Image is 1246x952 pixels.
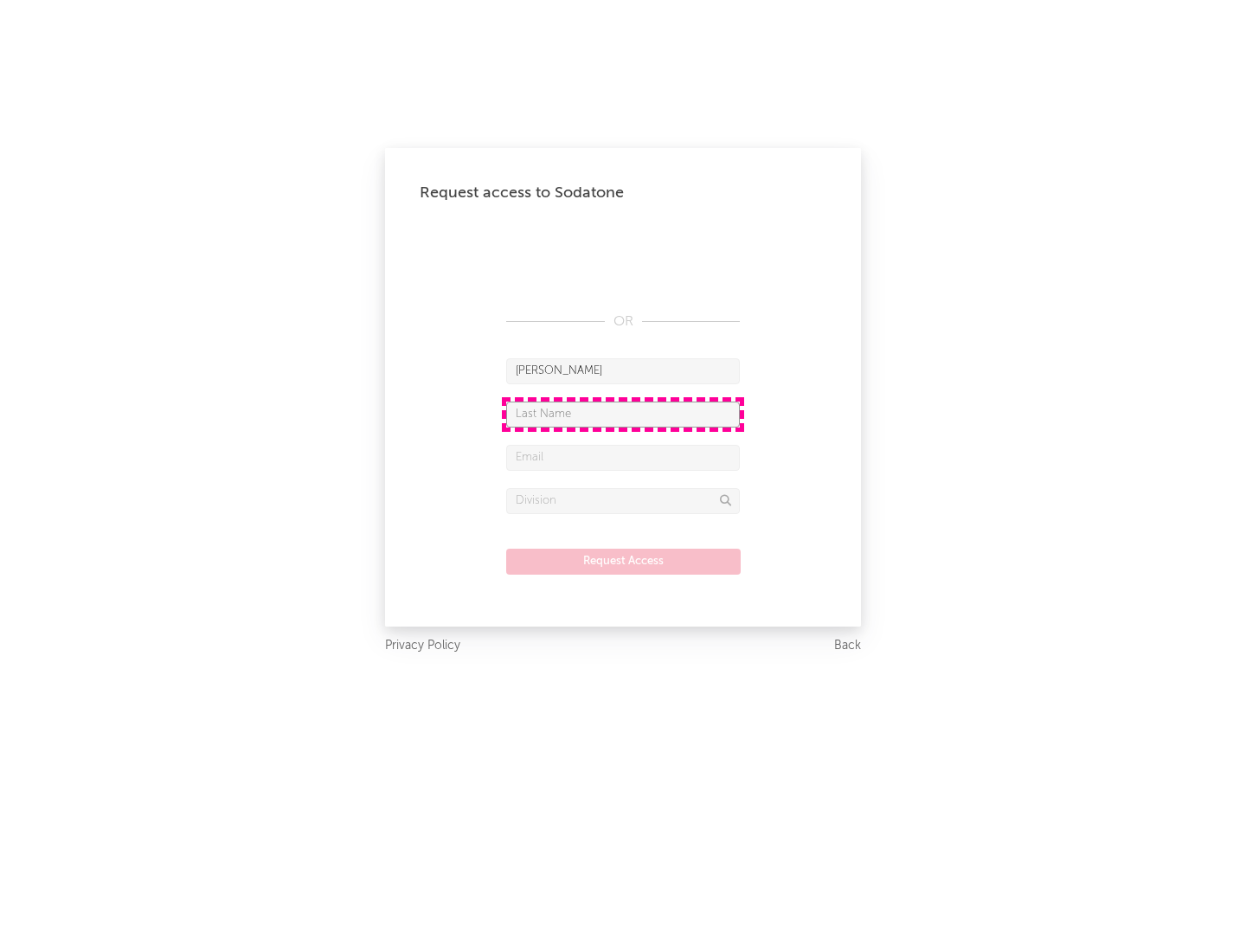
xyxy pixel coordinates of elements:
div: Request access to Sodatone [420,183,826,203]
a: Back [834,635,861,657]
a: Privacy Policy [385,635,460,657]
input: First Name [506,358,740,384]
div: OR [506,312,740,332]
button: Request Access [506,549,741,575]
input: Email [506,445,740,471]
input: Last Name [506,402,740,428]
input: Division [506,488,740,514]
